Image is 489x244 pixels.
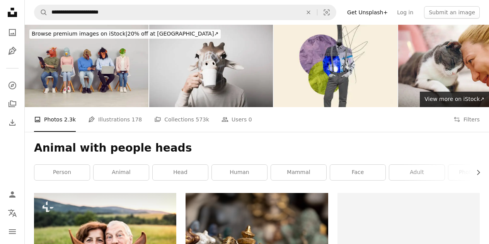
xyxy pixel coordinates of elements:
a: face [330,165,385,180]
img: Vertical creative collage picture illustration monochrome effect ostrich mask caricature doodle s... [274,25,397,107]
button: scroll list to the right [471,165,480,180]
a: Photos [5,25,20,40]
button: Search Unsplash [34,5,48,20]
span: View more on iStock ↗ [424,96,484,102]
a: Users 0 [221,107,252,132]
a: human [212,165,267,180]
a: person [34,165,90,180]
a: Log in / Sign up [5,187,20,202]
a: View more on iStock↗ [420,92,489,107]
a: Get Unsplash+ [342,6,392,19]
a: Illustrations [5,43,20,59]
a: adult [389,165,445,180]
a: mammal [271,165,326,180]
h1: Animal with people heads [34,141,480,155]
a: Collections [5,96,20,112]
span: 573k [196,115,209,124]
button: Menu [5,224,20,239]
a: Browse premium images on iStock|20% off at [GEOGRAPHIC_DATA]↗ [25,25,225,43]
img: People in funny animal masks waiting in line and using laptop and tablet computers [25,25,148,107]
button: Filters [453,107,480,132]
button: Visual search [317,5,336,20]
a: Collections 573k [154,107,209,132]
img: Portrait of man with giraffe mask drinking coffee [149,25,273,107]
a: animal [94,165,149,180]
a: Download History [5,115,20,130]
span: 178 [132,115,142,124]
a: Log in [392,6,418,19]
a: Explore [5,78,20,93]
span: Browse premium images on iStock | [32,31,127,37]
button: Submit an image [424,6,480,19]
button: Clear [300,5,317,20]
a: Illustrations 178 [88,107,142,132]
form: Find visuals sitewide [34,5,336,20]
span: 20% off at [GEOGRAPHIC_DATA] ↗ [32,31,218,37]
a: head [153,165,208,180]
button: Language [5,205,20,221]
span: 0 [249,115,252,124]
